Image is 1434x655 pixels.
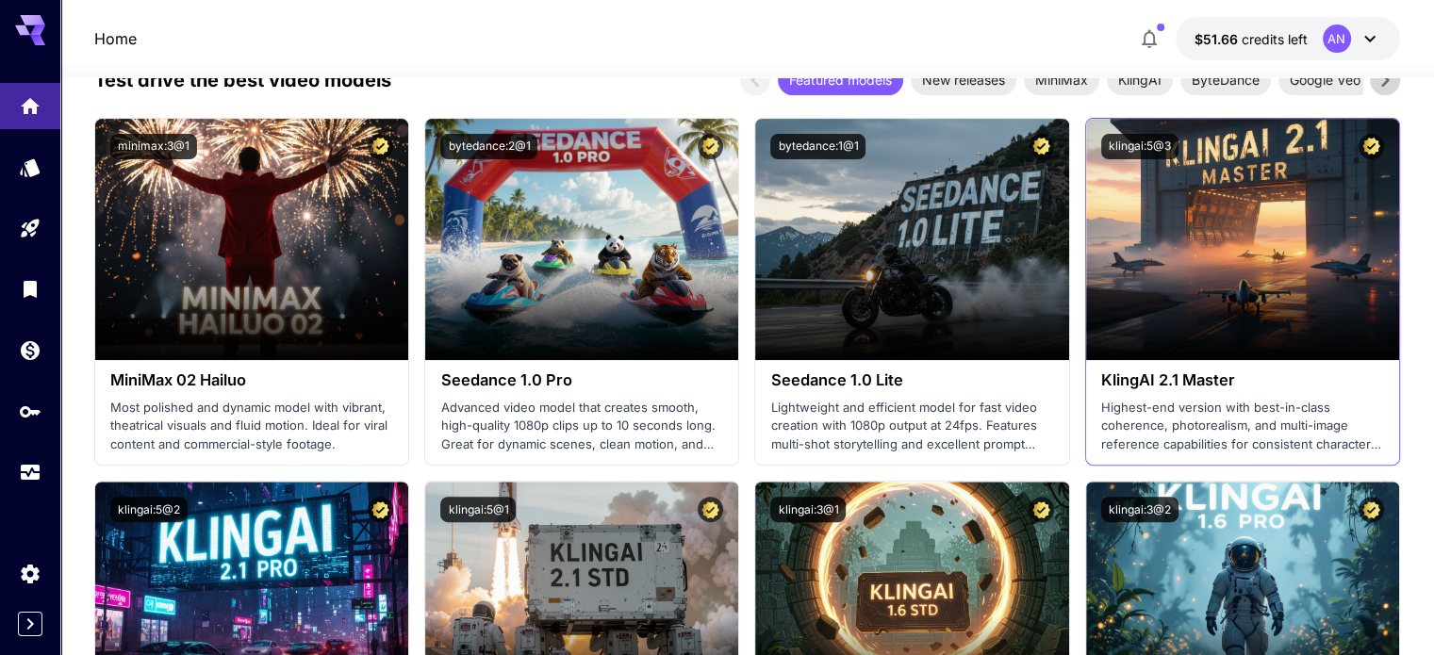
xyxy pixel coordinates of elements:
button: Certified Model – Vetted for best performance and includes a commercial license. [368,134,393,159]
img: alt [755,119,1068,360]
div: Usage [19,461,41,484]
span: Google Veo [1278,70,1372,90]
div: Models [19,156,41,179]
img: alt [1086,119,1399,360]
button: bytedance:1@1 [770,134,865,159]
div: AN [1323,25,1351,53]
button: Certified Model – Vetted for best performance and includes a commercial license. [1359,497,1384,522]
span: New releases [911,70,1016,90]
button: Expand sidebar [18,612,42,636]
button: Certified Model – Vetted for best performance and includes a commercial license. [368,497,393,522]
button: klingai:3@1 [770,497,846,522]
button: minimax:3@1 [110,134,197,159]
span: MiniMax [1024,70,1099,90]
h3: MiniMax 02 Hailuo [110,371,393,389]
div: Featured models [778,65,903,95]
div: KlingAI [1107,65,1173,95]
button: Certified Model – Vetted for best performance and includes a commercial license. [1029,497,1054,522]
div: $51.66431 [1195,29,1308,49]
button: $51.66431AN [1176,17,1400,60]
div: ByteDance [1180,65,1271,95]
p: Most polished and dynamic model with vibrant, theatrical visuals and fluid motion. Ideal for vira... [110,399,393,454]
nav: breadcrumb [94,27,137,50]
h3: Seedance 1.0 Lite [770,371,1053,389]
button: Certified Model – Vetted for best performance and includes a commercial license. [1359,134,1384,159]
div: API Keys [19,400,41,423]
img: alt [95,119,408,360]
div: Wallet [19,338,41,362]
div: Settings [19,562,41,585]
div: MiniMax [1024,65,1099,95]
div: Library [19,277,41,301]
button: klingai:5@2 [110,497,188,522]
span: credits left [1242,31,1308,47]
span: $51.66 [1195,31,1242,47]
h3: KlingAI 2.1 Master [1101,371,1384,389]
span: KlingAI [1107,70,1173,90]
button: Certified Model – Vetted for best performance and includes a commercial license. [698,497,723,522]
p: Advanced video model that creates smooth, high-quality 1080p clips up to 10 seconds long. Great f... [440,399,723,454]
div: Playground [19,217,41,240]
a: Home [94,27,137,50]
img: alt [425,119,738,360]
span: Featured models [778,70,903,90]
p: Highest-end version with best-in-class coherence, photorealism, and multi-image reference capabil... [1101,399,1384,454]
div: New releases [911,65,1016,95]
button: Certified Model – Vetted for best performance and includes a commercial license. [1029,134,1054,159]
div: Home [19,89,41,112]
div: Google Veo [1278,65,1372,95]
button: bytedance:2@1 [440,134,537,159]
h3: Seedance 1.0 Pro [440,371,723,389]
button: klingai:5@1 [440,497,516,522]
p: Test drive the best video models [94,66,391,94]
button: klingai:5@3 [1101,134,1179,159]
p: Lightweight and efficient model for fast video creation with 1080p output at 24fps. Features mult... [770,399,1053,454]
button: klingai:3@2 [1101,497,1179,522]
button: Certified Model – Vetted for best performance and includes a commercial license. [698,134,723,159]
span: ByteDance [1180,70,1271,90]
